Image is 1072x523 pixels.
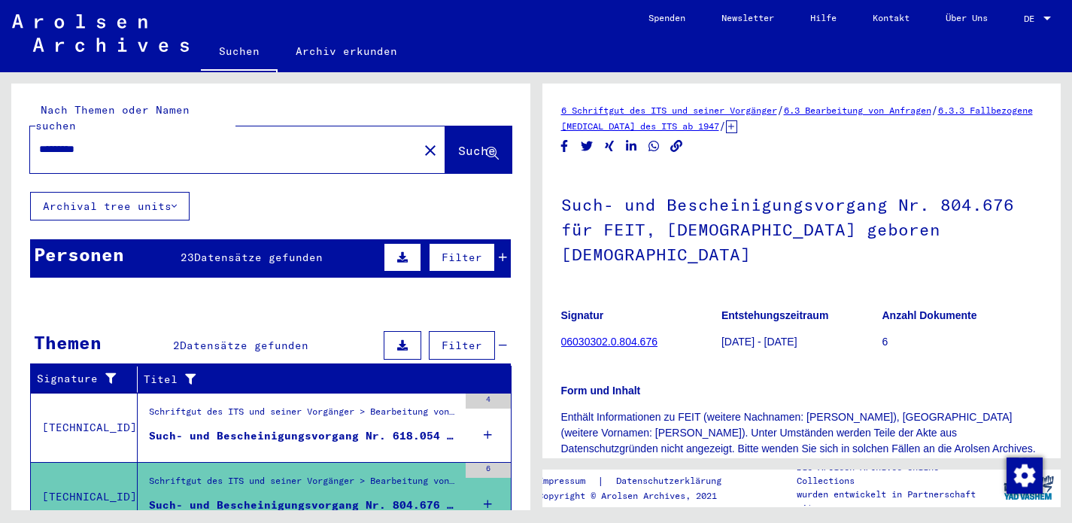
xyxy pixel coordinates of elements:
button: Share on WhatsApp [646,137,662,156]
div: Such- und Bescheinigungsvorgang Nr. 618.054 für [PERSON_NAME] geboren [DEMOGRAPHIC_DATA] [149,428,458,444]
button: Share on LinkedIn [624,137,639,156]
a: Impressum [538,473,597,489]
button: Share on Facebook [557,137,572,156]
b: Signatur [561,309,604,321]
button: Share on Xing [602,137,618,156]
b: Entstehungszeitraum [721,309,828,321]
div: Signature [37,367,141,391]
a: Datenschutzerklärung [604,473,739,489]
span: Filter [442,339,482,352]
div: | [538,473,739,489]
button: Filter [429,243,495,272]
a: Archiv erkunden [278,33,415,69]
span: / [777,103,784,117]
p: Enthält Informationen zu FEIT (weitere Nachnamen: [PERSON_NAME]), [GEOGRAPHIC_DATA] (weitere Vorn... [561,409,1043,457]
span: DE [1024,14,1040,24]
b: Form und Inhalt [561,385,641,397]
div: Titel [144,367,497,391]
a: Suchen [201,33,278,72]
img: Zustimmung ändern [1007,458,1043,494]
div: Signature [37,371,126,387]
a: 06030302.0.804.676 [561,336,657,348]
mat-icon: close [421,141,439,160]
button: Suche [445,126,512,173]
div: Zustimmung ändern [1006,457,1042,493]
span: / [719,119,726,132]
span: Filter [442,251,482,264]
p: Copyright © Arolsen Archives, 2021 [538,489,739,503]
a: 6 Schriftgut des ITS und seiner Vorgänger [561,105,777,116]
button: Archival tree units [30,192,190,220]
p: wurden entwickelt in Partnerschaft mit [797,488,995,515]
div: Such- und Bescheinigungsvorgang Nr. 804.676 für FEIT, [DEMOGRAPHIC_DATA] geboren [DEMOGRAPHIC_DATA] [149,497,458,513]
img: yv_logo.png [1001,469,1057,506]
div: Titel [144,372,481,388]
div: Personen [34,241,124,268]
a: 6.3 Bearbeitung von Anfragen [784,105,931,116]
div: Schriftgut des ITS und seiner Vorgänger > Bearbeitung von Anfragen > Fallbezogene [MEDICAL_DATA] ... [149,474,458,495]
b: Anzahl Dokumente [882,309,976,321]
p: 6 [882,334,1041,350]
p: Die Arolsen Archives Online-Collections [797,461,995,488]
span: 23 [181,251,194,264]
img: Arolsen_neg.svg [12,14,189,52]
button: Copy link [669,137,685,156]
span: Datensätze gefunden [194,251,323,264]
h1: Such- und Bescheinigungsvorgang Nr. 804.676 für FEIT, [DEMOGRAPHIC_DATA] geboren [DEMOGRAPHIC_DATA] [561,170,1043,286]
mat-label: Nach Themen oder Namen suchen [35,103,190,132]
button: Clear [415,135,445,165]
span: / [931,103,938,117]
span: Suche [458,143,496,158]
button: Filter [429,331,495,360]
button: Share on Twitter [579,137,595,156]
p: [DATE] - [DATE] [721,334,881,350]
div: Schriftgut des ITS und seiner Vorgänger > Bearbeitung von Anfragen > Fallbezogene [MEDICAL_DATA] ... [149,405,458,426]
